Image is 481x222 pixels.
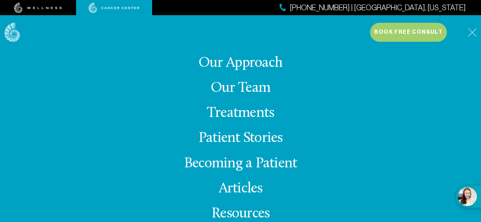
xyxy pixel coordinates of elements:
a: Articles [219,181,263,196]
a: Patient Stories [198,131,283,146]
img: wellness [14,3,62,13]
img: icon-hamburger [468,28,476,37]
a: Resources [211,206,270,221]
a: Treatments [207,106,274,121]
span: [PHONE_NUMBER] | [GEOGRAPHIC_DATA], [US_STATE] [290,2,466,13]
a: [PHONE_NUMBER] | [GEOGRAPHIC_DATA], [US_STATE] [279,2,466,13]
button: Book Free Consult [370,23,447,42]
a: Our Team [211,81,270,96]
a: Becoming a Patient [184,156,297,171]
a: Our Approach [198,56,283,71]
img: logo [5,23,20,42]
img: cancer center [89,3,140,13]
